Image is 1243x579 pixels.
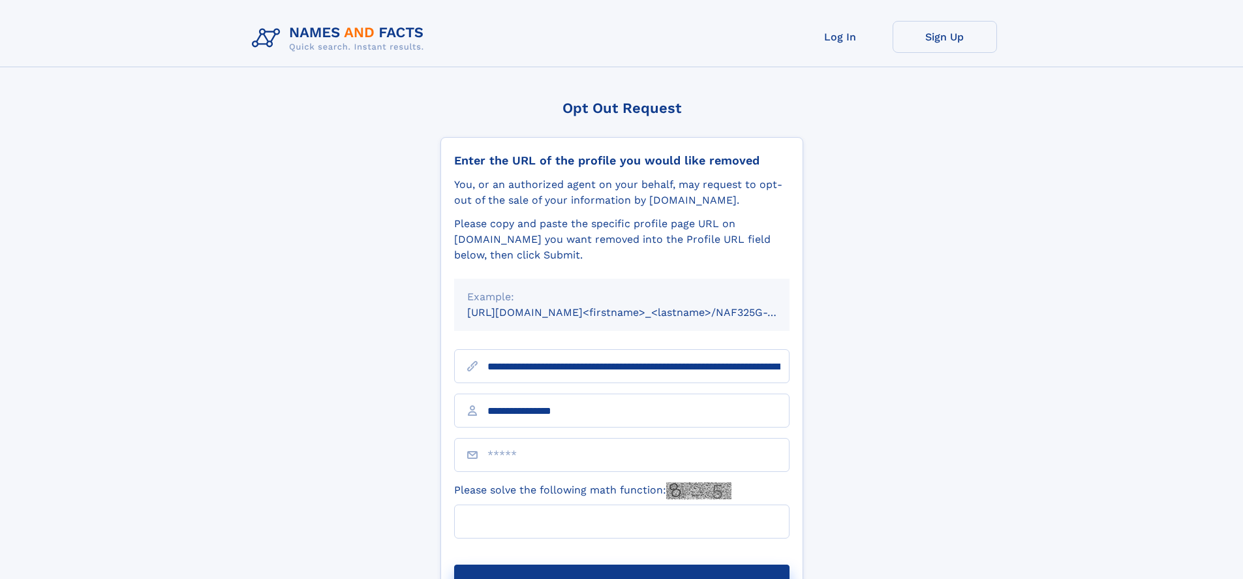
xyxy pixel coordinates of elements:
a: Log In [788,21,893,53]
div: You, or an authorized agent on your behalf, may request to opt-out of the sale of your informatio... [454,177,790,208]
div: Opt Out Request [440,100,803,116]
label: Please solve the following math function: [454,482,731,499]
div: Example: [467,289,776,305]
small: [URL][DOMAIN_NAME]<firstname>_<lastname>/NAF325G-xxxxxxxx [467,306,814,319]
img: Logo Names and Facts [247,21,435,56]
div: Enter the URL of the profile you would like removed [454,153,790,168]
a: Sign Up [893,21,997,53]
div: Please copy and paste the specific profile page URL on [DOMAIN_NAME] you want removed into the Pr... [454,216,790,263]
